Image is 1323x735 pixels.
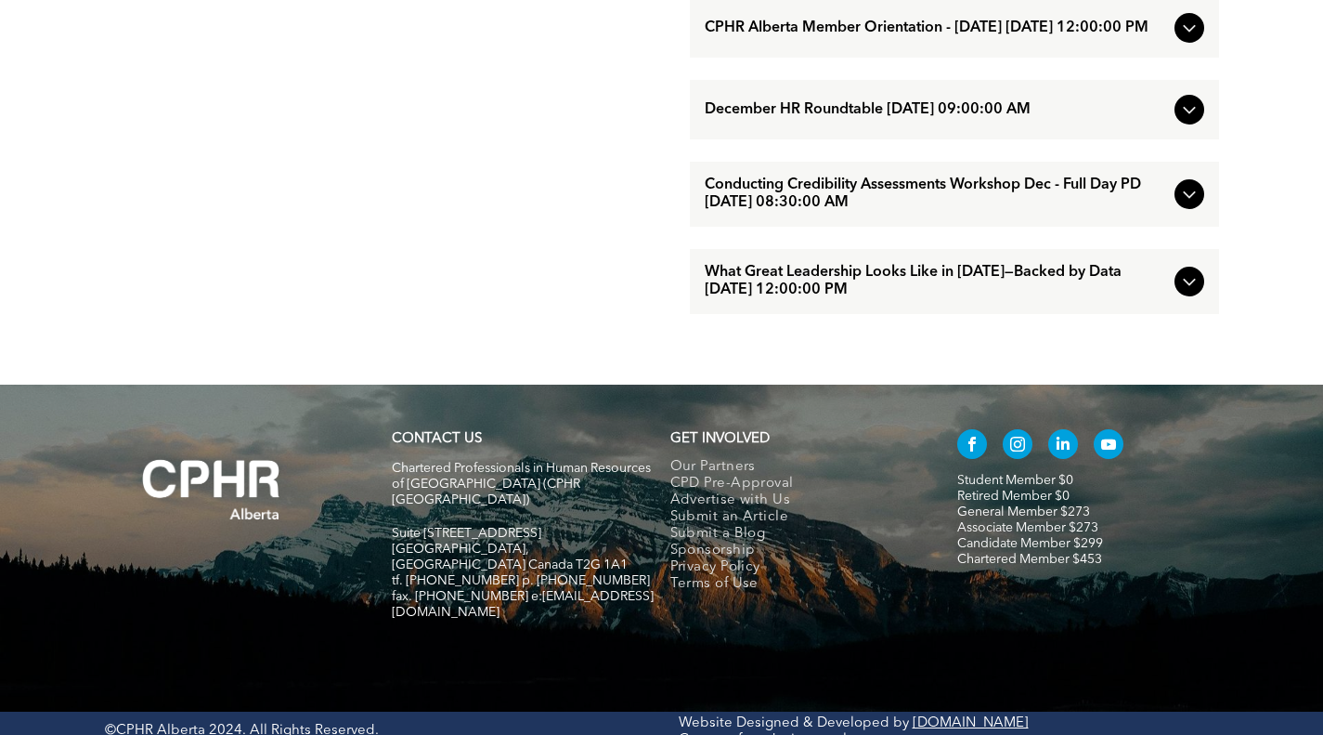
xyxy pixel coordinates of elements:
a: Sponsorship [670,543,918,559]
a: [DOMAIN_NAME] [913,716,1029,730]
a: Advertise with Us [670,492,918,509]
span: tf. [PHONE_NUMBER] p. [PHONE_NUMBER] [392,574,650,587]
a: linkedin [1048,429,1078,464]
span: CPHR Alberta Member Orientation - [DATE] [DATE] 12:00:00 PM [705,20,1167,37]
a: Privacy Policy [670,559,918,576]
a: Submit an Article [670,509,918,526]
a: Our Partners [670,459,918,476]
a: facebook [957,429,987,464]
a: Retired Member $0 [957,490,1070,503]
a: instagram [1003,429,1032,464]
span: GET INVOLVED [670,432,770,446]
a: Terms of Use [670,576,918,593]
a: youtube [1094,429,1123,464]
span: Suite [STREET_ADDRESS] [392,527,541,540]
a: Candidate Member $299 [957,537,1103,550]
a: Submit a Blog [670,526,918,543]
a: Chartered Member $453 [957,553,1102,566]
span: fax. [PHONE_NUMBER] e:[EMAIL_ADDRESS][DOMAIN_NAME] [392,590,654,619]
a: General Member $273 [957,505,1090,518]
img: A white background with a few lines on it [105,422,318,558]
a: Student Member $0 [957,474,1073,487]
a: CONTACT US [392,432,482,446]
span: What Great Leadership Looks Like in [DATE]—Backed by Data [DATE] 12:00:00 PM [705,264,1167,299]
span: December HR Roundtable [DATE] 09:00:00 AM [705,101,1167,119]
span: Conducting Credibility Assessments Workshop Dec - Full Day PD [DATE] 08:30:00 AM [705,177,1167,212]
a: CPD Pre-Approval [670,476,918,492]
span: Chartered Professionals in Human Resources of [GEOGRAPHIC_DATA] (CPHR [GEOGRAPHIC_DATA]) [392,462,651,506]
a: Website Designed & Developed by [679,716,909,730]
a: Associate Member $273 [957,521,1098,534]
span: [GEOGRAPHIC_DATA], [GEOGRAPHIC_DATA] Canada T2G 1A1 [392,543,628,571]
